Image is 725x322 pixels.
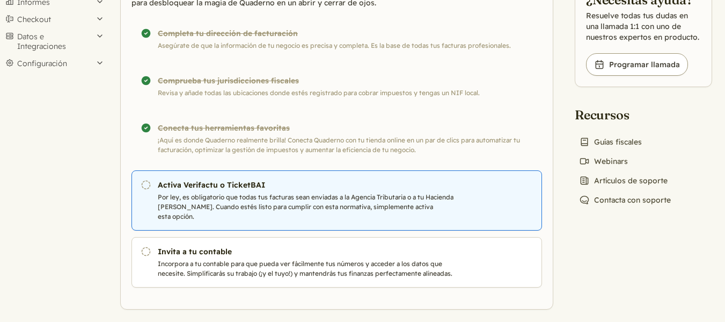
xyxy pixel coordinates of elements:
h3: Invita a tu contable [158,246,461,257]
a: Activa Verifactu o TicketBAI Por ley, es obligatorio que todas tus facturas sean enviadas a la Ag... [131,170,542,231]
p: Resuelve todas tus dudas en una llamada 1:1 con uno de nuestros expertos en producto. [586,10,701,42]
a: Contacta con soporte [575,192,675,207]
a: Webinars [575,154,632,169]
a: Programar llamada [586,53,688,76]
a: Guías fiscales [575,134,646,149]
a: Artículos de soporte [575,173,672,188]
p: Por ley, es obligatorio que todas tus facturas sean enviadas a la Agencia Tributaria o a tu Hacie... [158,192,461,221]
a: Invita a tu contable Incorpora a tu contable para que pueda ver fácilmente tus números y acceder ... [131,237,542,288]
p: Incorpora a tu contable para que pueda ver fácilmente tus números y acceder a los datos que neces... [158,259,461,278]
h2: Recursos [575,106,675,123]
h3: Activa Verifactu o TicketBAI [158,180,461,190]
